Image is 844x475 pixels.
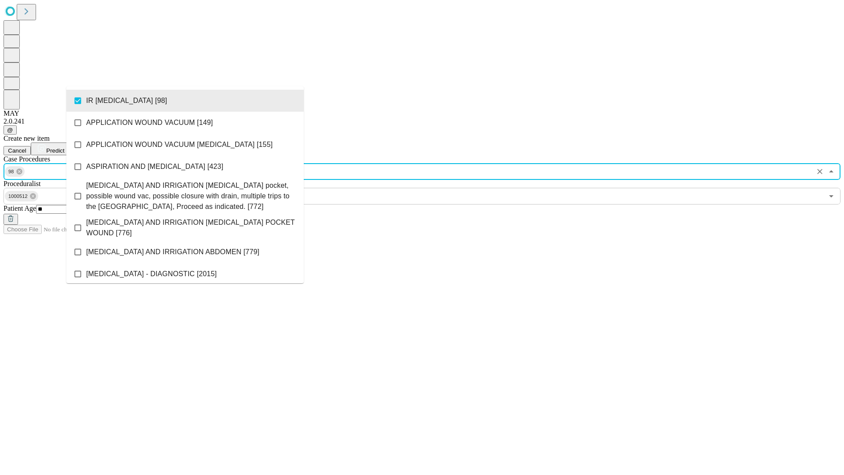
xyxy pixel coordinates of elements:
[86,247,259,257] span: [MEDICAL_DATA] AND IRRIGATION ABDOMEN [779]
[7,127,13,133] span: @
[5,167,18,177] span: 98
[86,161,223,172] span: ASPIRATION AND [MEDICAL_DATA] [423]
[46,147,64,154] span: Predict
[86,117,213,128] span: APPLICATION WOUND VACUUM [149]
[86,139,273,150] span: APPLICATION WOUND VACUUM [MEDICAL_DATA] [155]
[31,142,71,155] button: Predict
[8,147,26,154] span: Cancel
[86,217,297,238] span: [MEDICAL_DATA] AND IRRIGATION [MEDICAL_DATA] POCKET WOUND [776]
[4,180,40,187] span: Proceduralist
[4,117,840,125] div: 2.0.241
[4,155,50,163] span: Scheduled Procedure
[814,165,826,178] button: Clear
[5,166,25,177] div: 98
[4,205,36,212] span: Patient Age
[86,95,167,106] span: IR [MEDICAL_DATA] [98]
[825,165,837,178] button: Close
[5,191,38,201] div: 1000512
[4,125,17,135] button: @
[4,135,50,142] span: Create new item
[4,110,840,117] div: MAY
[86,180,297,212] span: [MEDICAL_DATA] AND IRRIGATION [MEDICAL_DATA] pocket, possible wound vac, possible closure with dr...
[825,190,837,202] button: Open
[4,146,31,155] button: Cancel
[86,269,217,279] span: [MEDICAL_DATA] - DIAGNOSTIC [2015]
[5,191,31,201] span: 1000512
